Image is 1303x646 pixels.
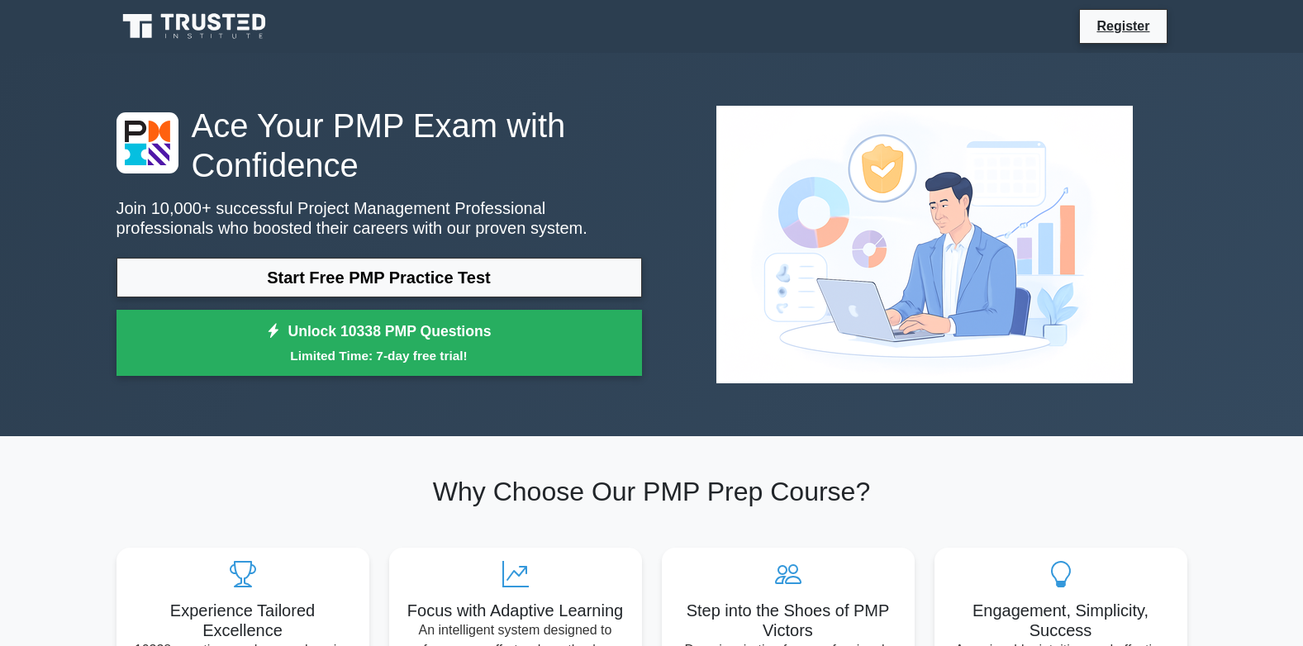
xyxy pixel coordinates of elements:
small: Limited Time: 7-day free trial! [137,346,621,365]
img: Project Management Professional Preview [703,93,1146,397]
h5: Engagement, Simplicity, Success [948,601,1174,640]
a: Start Free PMP Practice Test [117,258,642,297]
p: Join 10,000+ successful Project Management Professional professionals who boosted their careers w... [117,198,642,238]
a: Unlock 10338 PMP QuestionsLimited Time: 7-day free trial! [117,310,642,376]
h5: Step into the Shoes of PMP Victors [675,601,901,640]
h5: Focus with Adaptive Learning [402,601,629,620]
a: Register [1087,16,1159,36]
h5: Experience Tailored Excellence [130,601,356,640]
h2: Why Choose Our PMP Prep Course? [117,476,1187,507]
h1: Ace Your PMP Exam with Confidence [117,106,642,185]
